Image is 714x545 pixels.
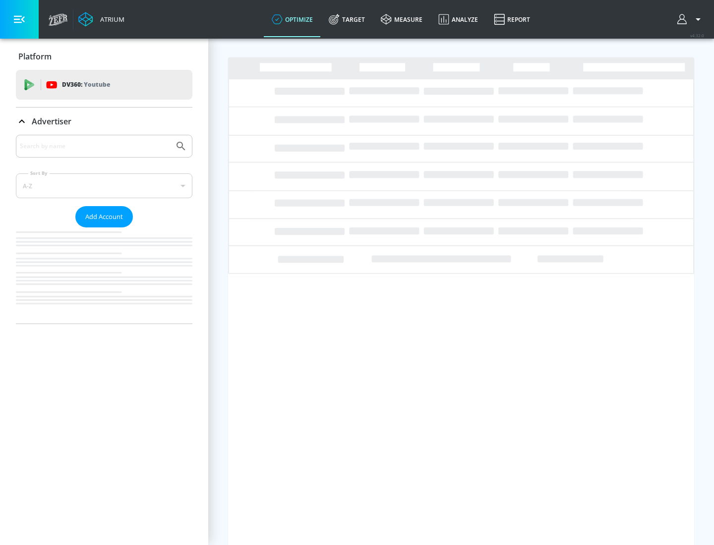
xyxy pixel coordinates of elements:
p: Platform [18,51,52,62]
div: Atrium [96,15,124,24]
a: Report [486,1,538,37]
p: DV360: [62,79,110,90]
div: DV360: Youtube [16,70,192,100]
a: Analyze [430,1,486,37]
div: Platform [16,43,192,70]
span: v 4.32.0 [690,33,704,38]
p: Youtube [84,79,110,90]
span: Add Account [85,211,123,222]
input: Search by name [20,140,170,153]
label: Sort By [28,170,50,176]
nav: list of Advertiser [16,227,192,324]
p: Advertiser [32,116,71,127]
a: Target [321,1,373,37]
div: Advertiser [16,135,192,324]
button: Add Account [75,206,133,227]
a: Atrium [78,12,124,27]
div: Advertiser [16,108,192,135]
div: A-Z [16,173,192,198]
a: optimize [264,1,321,37]
a: measure [373,1,430,37]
